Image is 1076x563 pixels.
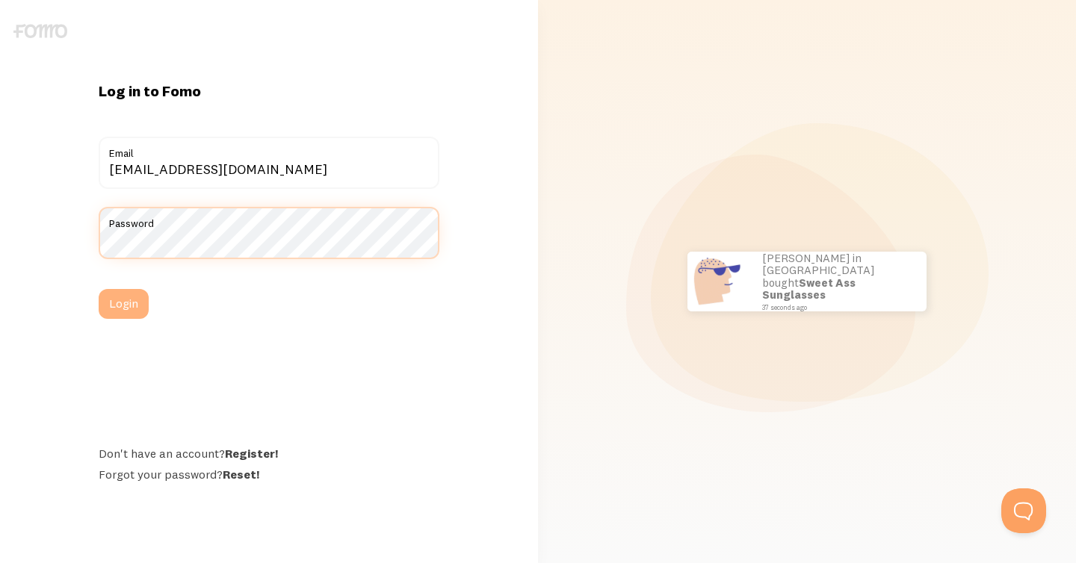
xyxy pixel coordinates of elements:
[223,467,259,482] a: Reset!
[99,446,439,461] div: Don't have an account?
[99,207,439,232] label: Password
[99,81,439,101] h1: Log in to Fomo
[99,467,439,482] div: Forgot your password?
[99,137,439,162] label: Email
[225,446,278,461] a: Register!
[99,289,149,319] button: Login
[13,24,67,38] img: fomo-logo-gray-b99e0e8ada9f9040e2984d0d95b3b12da0074ffd48d1e5cb62ac37fc77b0b268.svg
[1001,488,1046,533] iframe: Help Scout Beacon - Open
